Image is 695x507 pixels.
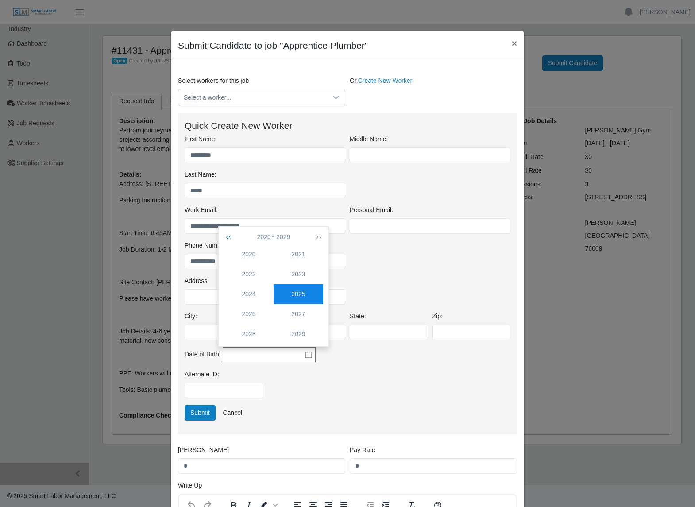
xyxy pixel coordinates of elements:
[185,170,216,179] label: Last Name:
[185,135,216,144] label: First Name:
[274,329,323,339] div: 2029
[185,350,221,359] label: Date of Birth:
[224,310,274,319] div: 2026
[224,250,274,259] div: 2020
[185,205,218,215] label: Work Email:
[185,405,216,421] button: Submit
[224,290,274,299] div: 2024
[274,270,323,279] div: 2023
[358,77,413,84] a: Create New Worker
[505,31,524,55] button: Close
[185,312,197,321] label: City:
[257,233,271,240] span: 2020
[217,405,248,421] a: Cancel
[185,370,219,379] label: Alternate ID:
[276,233,290,240] span: 2029
[274,310,323,319] div: 2027
[178,445,229,455] label: [PERSON_NAME]
[347,76,519,106] div: Or,
[350,205,393,215] label: Personal Email:
[224,329,274,339] div: 2028
[178,39,368,53] h4: Submit Candidate to job "Apprentice Plumber"
[350,445,375,455] label: Pay Rate
[350,312,366,321] label: State:
[178,89,327,106] span: Select a worker...
[350,135,388,144] label: Middle Name:
[224,270,274,279] div: 2022
[512,38,517,48] span: ×
[274,250,323,259] div: 2021
[7,7,330,17] body: Rich Text Area. Press ALT-0 for help.
[185,241,228,250] label: Phone Number:
[185,120,510,131] h4: Quick Create New Worker
[432,312,443,321] label: Zip:
[274,290,323,299] div: 2025
[178,76,249,85] label: Select workers for this job
[185,276,209,286] label: Address:
[178,481,202,490] label: Write Up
